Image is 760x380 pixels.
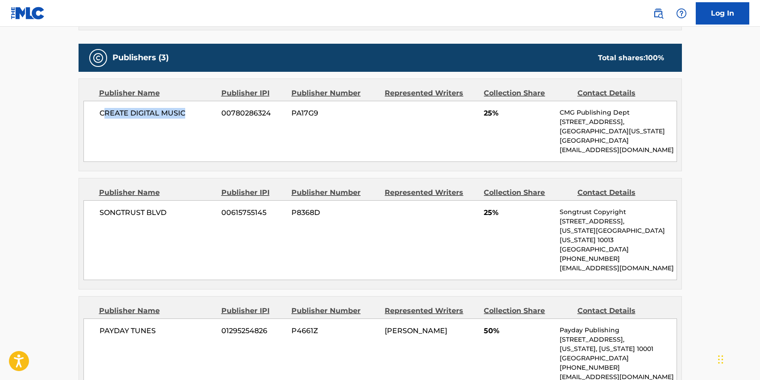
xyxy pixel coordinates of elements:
a: Log In [696,2,749,25]
div: Contact Details [577,306,664,316]
div: Total shares: [598,53,664,63]
div: Publisher IPI [221,88,285,99]
a: Public Search [649,4,667,22]
div: Represented Writers [385,88,477,99]
p: [GEOGRAPHIC_DATA][US_STATE] [560,127,676,136]
div: Publisher Name [99,88,215,99]
p: [STREET_ADDRESS], [560,117,676,127]
div: Publisher IPI [221,187,285,198]
p: [US_STATE][GEOGRAPHIC_DATA][US_STATE] 10013 [560,226,676,245]
img: Publishers [93,53,104,63]
div: Contact Details [577,187,664,198]
img: MLC Logo [11,7,45,20]
iframe: Chat Widget [715,337,760,380]
p: [GEOGRAPHIC_DATA] [560,136,676,145]
div: Drag [718,346,723,373]
span: PAYDAY TUNES [100,326,215,336]
span: P4661Z [291,326,378,336]
span: PA17G9 [291,108,378,119]
img: help [676,8,687,19]
div: Publisher Number [291,187,378,198]
div: Collection Share [484,306,570,316]
span: [PERSON_NAME] [385,326,447,335]
div: Represented Writers [385,306,477,316]
span: 25% [484,108,553,119]
div: Collection Share [484,187,570,198]
span: 100 % [645,54,664,62]
h5: Publishers (3) [112,53,169,63]
span: 00615755145 [221,207,285,218]
p: [GEOGRAPHIC_DATA] [560,354,676,363]
span: 00780286324 [221,108,285,119]
div: Publisher Number [291,88,378,99]
div: Contact Details [577,88,664,99]
span: 01295254826 [221,326,285,336]
p: [GEOGRAPHIC_DATA] [560,245,676,254]
p: [US_STATE], [US_STATE] 10001 [560,344,676,354]
img: search [653,8,664,19]
p: Songtrust Copyright [560,207,676,217]
p: [STREET_ADDRESS], [560,335,676,344]
p: [STREET_ADDRESS], [560,217,676,226]
p: [EMAIL_ADDRESS][DOMAIN_NAME] [560,145,676,155]
div: Collection Share [484,88,570,99]
div: Publisher Number [291,306,378,316]
p: [EMAIL_ADDRESS][DOMAIN_NAME] [560,264,676,273]
div: Help [673,4,690,22]
p: Payday Publishing [560,326,676,335]
span: SONGTRUST BLVD [100,207,215,218]
p: CMG Publishing Dept [560,108,676,117]
span: 25% [484,207,553,218]
p: [PHONE_NUMBER] [560,363,676,372]
div: Publisher Name [99,187,215,198]
span: CREATE DIGITAL MUSIC [100,108,215,119]
div: Represented Writers [385,187,477,198]
span: 50% [484,326,553,336]
p: [PHONE_NUMBER] [560,254,676,264]
div: Publisher IPI [221,306,285,316]
div: Publisher Name [99,306,215,316]
span: P8368D [291,207,378,218]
